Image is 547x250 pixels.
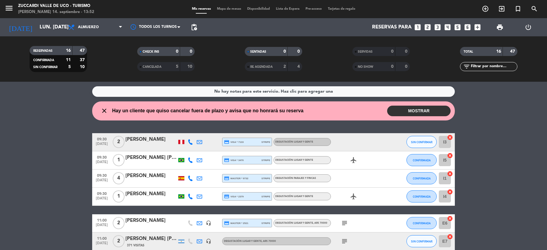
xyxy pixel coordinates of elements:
[464,50,473,53] span: TOTAL
[447,153,453,159] i: cancel
[224,240,276,242] span: Degustación Lugar y Gente
[214,7,244,11] span: Mapa de mesas
[273,7,303,11] span: Lista de Espera
[405,64,409,69] strong: 0
[113,217,125,229] span: 2
[190,24,198,31] span: pending_actions
[358,50,373,53] span: SERVIDAS
[261,158,270,162] span: stripe
[33,66,57,69] span: SIN CONFIRMAR
[94,190,109,197] span: 09:30
[94,241,109,248] span: [DATE]
[413,222,431,225] span: CONFIRMADA
[406,154,437,166] button: CONFIRMADA
[387,106,451,116] button: MOSTRAR
[297,49,301,54] strong: 0
[33,59,54,62] span: CONFIRMADA
[358,65,373,68] span: NO SHOW
[414,23,422,31] i: looks_one
[325,7,358,11] span: Tarjetas de regalo
[261,140,270,144] span: stripe
[206,238,211,244] i: headset_mic
[94,216,109,223] span: 11:00
[482,5,489,12] i: add_circle_outline
[224,194,244,199] span: visa * 2379
[411,240,432,243] span: SIN CONFIRMAR
[224,220,248,226] span: master * 2521
[261,195,270,199] span: stripe
[350,156,357,164] i: airplanemode_active
[101,107,108,114] i: close
[94,142,109,149] span: [DATE]
[341,238,348,245] i: subject
[224,176,229,181] i: credit_card
[66,48,71,53] strong: 16
[262,240,276,242] span: , ARS 70000
[18,9,94,15] div: [PERSON_NAME] 14. septiembre - 13:52
[176,64,178,69] strong: 5
[275,159,313,161] span: Degustación Lugar y Gente
[94,153,109,160] span: 09:30
[275,177,316,179] span: Degustación Parajes Y Fincas
[66,58,71,62] strong: 11
[406,136,437,148] button: SIN CONFIRMAR
[391,49,393,54] strong: 0
[341,219,348,227] i: subject
[514,5,522,12] i: turned_in_not
[424,23,432,31] i: looks_two
[510,49,516,54] strong: 47
[94,235,109,242] span: 11:00
[94,178,109,185] span: [DATE]
[463,63,470,70] i: filter_list
[413,195,431,198] span: CONFIRMADA
[187,64,193,69] strong: 10
[112,107,303,115] span: Hay un cliente que quiso cancelar fuera de plazo y avisa que no honrará su reserva
[498,5,505,12] i: exit_to_app
[350,193,357,200] i: airplanemode_active
[406,172,437,184] button: CONFIRMADA
[261,176,270,180] span: stripe
[125,172,177,180] div: [PERSON_NAME]
[406,217,437,229] button: CONFIRMADA
[94,160,109,167] span: [DATE]
[5,4,14,15] button: menu
[80,58,86,62] strong: 37
[80,48,86,53] strong: 47
[447,189,453,195] i: cancel
[250,65,273,68] span: RE AGENDADA
[113,154,125,166] span: 1
[261,221,270,225] span: stripe
[143,65,161,68] span: CANCELADA
[113,172,125,184] span: 4
[125,190,177,198] div: [PERSON_NAME]
[464,23,471,31] i: looks_6
[525,24,532,31] i: power_settings_new
[189,7,214,11] span: Mis reservas
[56,24,63,31] i: arrow_drop_down
[531,5,538,12] i: search
[33,49,53,52] span: RESERVADAS
[113,190,125,202] span: 1
[113,136,125,148] span: 2
[143,50,159,53] span: CHECK INS
[206,220,211,226] i: headset_mic
[413,177,431,180] span: CONFIRMADA
[176,49,178,54] strong: 0
[303,7,325,11] span: Pre-acceso
[413,159,431,162] span: CONFIRMADA
[444,23,452,31] i: looks_4
[68,65,71,69] strong: 5
[80,65,86,69] strong: 10
[447,134,453,140] i: cancel
[474,23,481,31] i: add_box
[125,217,177,225] div: [PERSON_NAME]
[275,141,313,143] span: Degustación Lugar y Gente
[224,194,229,199] i: credit_card
[224,157,229,163] i: credit_card
[94,196,109,203] span: [DATE]
[94,223,109,230] span: [DATE]
[5,21,37,34] i: [DATE]
[127,243,144,248] span: 371 Visitas
[190,49,193,54] strong: 0
[224,157,244,163] span: visa * 3470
